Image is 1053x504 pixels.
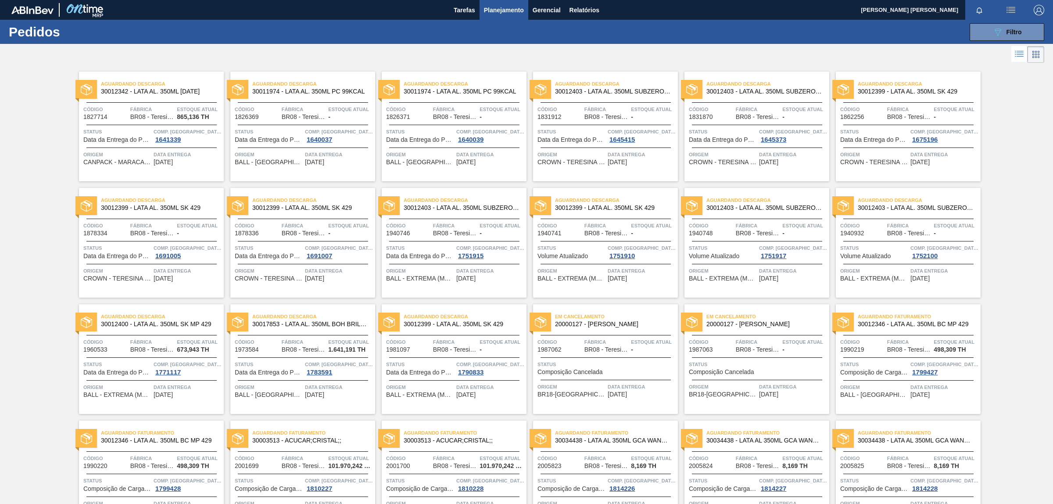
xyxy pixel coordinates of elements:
span: 1827714 [83,114,107,120]
a: Comp. [GEOGRAPHIC_DATA]1691007 [305,244,373,259]
span: Comp. Carga [154,244,222,252]
span: 1826369 [235,114,259,120]
span: 10/12/2024 [608,159,627,166]
span: Aguardando Descarga [858,79,981,88]
span: Comp. Carga [305,127,373,136]
span: Origem [235,266,303,275]
span: 20000127 - MALTE PAYSANDU [555,321,671,328]
div: 1645373 [759,136,788,143]
span: - [782,230,784,237]
span: - [934,230,936,237]
span: BR08 - Teresina [130,346,174,353]
span: Estoque atual [480,338,524,346]
span: Estoque atual [480,221,524,230]
span: Aguardando Descarga [858,196,981,205]
span: Volume Atualizado [840,253,891,259]
span: 1.641,191 TH [328,346,365,353]
div: 1751910 [608,252,637,259]
span: Data entrega [154,150,222,159]
img: userActions [1006,5,1016,15]
span: Código [235,221,279,230]
span: Aguardando Descarga [252,312,375,321]
span: Status [83,360,151,369]
span: Aguardando Descarga [101,312,224,321]
span: Aguardando Descarga [101,79,224,88]
img: status [838,317,849,328]
span: Aguardando Descarga [706,79,829,88]
span: Estoque atual [177,105,222,114]
a: Comp. [GEOGRAPHIC_DATA]1751910 [608,244,676,259]
span: Data entrega [456,150,524,159]
span: CROWN - TERESINA (PI) [83,275,151,282]
span: Status [537,244,605,252]
span: Comp. Carga [608,127,676,136]
span: Fábrica [130,338,175,346]
span: Estoque atual [480,105,524,114]
img: status [81,317,92,328]
span: - [934,114,936,120]
span: Data entrega [456,266,524,275]
a: Comp. [GEOGRAPHIC_DATA]1645373 [759,127,827,143]
span: Código [537,338,582,346]
span: Código [537,105,582,114]
span: Origem [386,150,454,159]
span: 30012399 - LATA AL. 350ML SK 429 [555,205,671,211]
img: status [686,317,698,328]
span: Status [537,127,605,136]
span: BALL - EXTREMA (MG) 24 [689,275,757,282]
span: 05/12/2024 [305,159,324,166]
span: BR08 - Teresina [433,230,477,237]
a: Comp. [GEOGRAPHIC_DATA]1752100 [910,244,978,259]
div: 1640037 [305,136,334,143]
span: Data entrega [759,150,827,159]
div: 1641339 [154,136,183,143]
span: 30012403 - LATA AL. 350ML SUBZERO 429 [404,205,519,211]
span: BR08 - Teresina [584,230,628,237]
span: Estoque atual [631,105,676,114]
span: Status [83,127,151,136]
span: 1987063 [689,346,713,353]
span: Origem [386,266,454,275]
img: status [232,317,244,328]
span: Gerencial [533,5,561,15]
span: Código [840,221,885,230]
span: Status [235,127,303,136]
img: status [535,200,546,212]
span: Comp. Carga [456,244,524,252]
span: BR08 - Teresina [887,230,931,237]
span: Fábrica [433,221,478,230]
span: Origem [840,150,908,159]
img: status [383,84,395,95]
span: Fábrica [584,338,629,346]
span: BALL - EXTREMA (MG) 24 [537,275,605,282]
span: Origem [235,150,303,159]
span: Fábrica [584,221,629,230]
span: 1940932 [840,230,864,237]
span: BALL - EXTREMA (MG) 24 [386,275,454,282]
span: Tarefas [454,5,475,15]
span: 10/05/2025 [456,275,476,282]
span: - [631,230,633,237]
a: statusAguardando Descarga30012403 - LATA AL. 350ML SUBZERO 429Código1831912FábricaBR08 - Teresina... [526,72,678,181]
span: CROWN - TERESINA (PI) [689,159,757,166]
span: Status [840,244,908,252]
a: statusAguardando Descarga30012403 - LATA AL. 350ML SUBZERO 429Código1940932FábricaBR08 - Teresina... [829,188,981,298]
span: 1831870 [689,114,713,120]
span: Origem [537,266,605,275]
span: Em Cancelamento [706,312,829,321]
span: 673,943 TH [177,346,209,353]
span: Estoque atual [631,338,676,346]
span: 1981097 [386,346,410,353]
span: 1940741 [537,230,562,237]
a: statusAguardando Descarga30012399 - LATA AL. 350ML SK 429Código1940741FábricaBR08 - TeresinaEstoq... [526,188,678,298]
span: Planejamento [484,5,524,15]
img: status [535,317,546,328]
span: BR08 - Teresina [282,230,326,237]
a: statusAguardando Descarga30012342 - LATA AL. 350ML [DATE]Código1827714FábricaBR08 - TeresinaEstoq... [72,72,224,181]
span: Código [689,338,734,346]
span: Aguardando Descarga [101,196,224,205]
span: Aguardando Descarga [555,79,678,88]
span: Origem [83,266,151,275]
button: Notificações [965,4,993,16]
div: 1691007 [305,252,334,259]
